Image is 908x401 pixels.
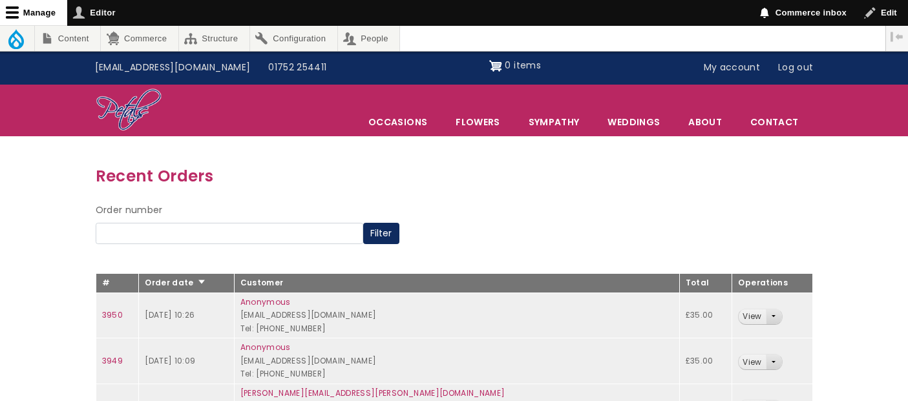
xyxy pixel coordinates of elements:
[145,309,195,320] time: [DATE] 10:26
[240,296,291,307] a: Anonymous
[769,56,822,80] a: Log out
[102,355,123,366] a: 3949
[179,26,249,51] a: Structure
[739,309,765,324] a: View
[96,88,162,133] img: Home
[442,108,513,136] a: Flowers
[675,108,735,136] a: About
[259,56,335,80] a: 01752 254411
[96,274,139,293] th: #
[363,223,399,245] button: Filter
[515,108,593,136] a: Sympathy
[489,56,502,76] img: Shopping cart
[240,342,291,353] a: Anonymous
[102,309,123,320] a: 3950
[234,293,679,338] td: [EMAIL_ADDRESS][DOMAIN_NAME] Tel: [PHONE_NUMBER]
[338,26,400,51] a: People
[234,338,679,384] td: [EMAIL_ADDRESS][DOMAIN_NAME] Tel: [PHONE_NUMBER]
[732,274,812,293] th: Operations
[234,274,679,293] th: Customer
[679,338,732,384] td: £35.00
[240,387,505,398] a: [PERSON_NAME][EMAIL_ADDRESS][PERSON_NAME][DOMAIN_NAME]
[96,203,163,218] label: Order number
[101,26,178,51] a: Commerce
[489,56,541,76] a: Shopping cart 0 items
[594,108,673,136] span: Weddings
[86,56,260,80] a: [EMAIL_ADDRESS][DOMAIN_NAME]
[145,277,206,288] a: Order date
[695,56,770,80] a: My account
[35,26,100,51] a: Content
[737,108,812,136] a: Contact
[96,163,813,189] h3: Recent Orders
[886,26,908,48] button: Vertical orientation
[679,274,732,293] th: Total
[505,59,540,72] span: 0 items
[739,355,765,369] a: View
[355,108,441,136] span: Occasions
[679,293,732,338] td: £35.00
[145,355,195,366] time: [DATE] 10:09
[250,26,337,51] a: Configuration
